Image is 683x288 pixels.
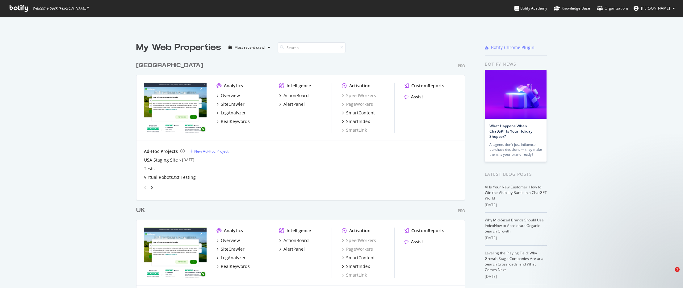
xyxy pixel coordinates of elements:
a: Leveling the Playing Field: Why Growth-Stage Companies Are at a Search Crossroads, and What Comes... [485,250,543,272]
div: SmartIndex [346,263,370,269]
a: CustomReports [404,83,444,89]
div: Most recent crawl [234,46,265,49]
div: ActionBoard [283,237,309,244]
a: SpeedWorkers [342,237,376,244]
a: RealKeywords [216,263,250,269]
div: [DATE] [485,235,547,241]
a: Botify Chrome Plugin [485,44,534,51]
a: Overview [216,93,240,99]
div: angle-left [141,183,149,193]
a: SmartContent [342,110,375,116]
div: Intelligence [287,83,311,89]
div: SiteCrawler [221,246,245,252]
div: Botify news [485,61,547,68]
div: [DATE] [485,274,547,279]
a: Assist [404,94,423,100]
div: LogAnalyzer [221,110,246,116]
a: RealKeywords [216,118,250,125]
div: SmartContent [346,255,375,261]
div: Ad-Hoc Projects [144,148,178,154]
div: UK [136,206,145,215]
a: SmartLink [342,272,367,278]
div: AlertPanel [283,246,305,252]
div: Latest Blog Posts [485,171,547,178]
div: RealKeywords [221,263,250,269]
div: Analytics [224,83,243,89]
div: Assist [411,239,423,245]
div: [GEOGRAPHIC_DATA] [136,61,203,70]
a: PageWorkers [342,101,373,107]
button: Most recent crawl [226,43,273,52]
div: Activation [349,83,371,89]
a: AI Is Your New Customer: How to Win the Visibility Battle in a ChatGPT World [485,184,547,201]
div: Pro [458,63,465,68]
a: New Ad-Hoc Project [190,149,228,154]
img: www.golfbreaks.com/en-gb/ [144,228,207,278]
div: CustomReports [411,83,444,89]
div: Overview [221,93,240,99]
div: LogAnalyzer [221,255,246,261]
a: LogAnalyzer [216,255,246,261]
div: AI agents don’t just influence purchase decisions — they make them. Is your brand ready? [489,142,542,157]
a: AlertPanel [279,101,305,107]
div: Pro [458,208,465,213]
a: SmartContent [342,255,375,261]
img: What Happens When ChatGPT Is Your Holiday Shopper? [485,70,547,119]
div: [DATE] [485,202,547,208]
span: 1 [675,267,680,272]
a: UK [136,206,148,215]
div: My Web Properties [136,41,221,54]
a: SmartLink [342,127,367,133]
a: ActionBoard [279,237,309,244]
img: www.golfbreaks.com/en-us/ [144,83,207,133]
a: [DATE] [182,157,194,163]
a: Virtual Robots.txt Testing [144,174,196,180]
div: SiteCrawler [221,101,245,107]
a: CustomReports [404,228,444,234]
div: Overview [221,237,240,244]
iframe: Intercom live chat [662,267,677,282]
div: Activation [349,228,371,234]
a: PageWorkers [342,246,373,252]
a: LogAnalyzer [216,110,246,116]
a: Tests [144,166,155,172]
a: Overview [216,237,240,244]
div: Intelligence [287,228,311,234]
a: What Happens When ChatGPT Is Your Holiday Shopper? [489,123,532,139]
input: Search [278,42,346,53]
div: CustomReports [411,228,444,234]
a: Why Mid-Sized Brands Should Use IndexNow to Accelerate Organic Search Growth [485,217,544,234]
a: SpeedWorkers [342,93,376,99]
a: SiteCrawler [216,246,245,252]
div: SmartIndex [346,118,370,125]
div: New Ad-Hoc Project [194,149,228,154]
div: RealKeywords [221,118,250,125]
a: SmartIndex [342,118,370,125]
div: AlertPanel [283,101,305,107]
div: Botify Chrome Plugin [491,44,534,51]
a: SmartIndex [342,263,370,269]
a: ActionBoard [279,93,309,99]
div: Assist [411,94,423,100]
a: [GEOGRAPHIC_DATA] [136,61,206,70]
a: SiteCrawler [216,101,245,107]
a: USA Staging Site [144,157,178,163]
a: Assist [404,239,423,245]
div: ActionBoard [283,93,309,99]
a: AlertPanel [279,246,305,252]
div: SmartContent [346,110,375,116]
div: angle-right [149,185,154,191]
div: Analytics [224,228,243,234]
